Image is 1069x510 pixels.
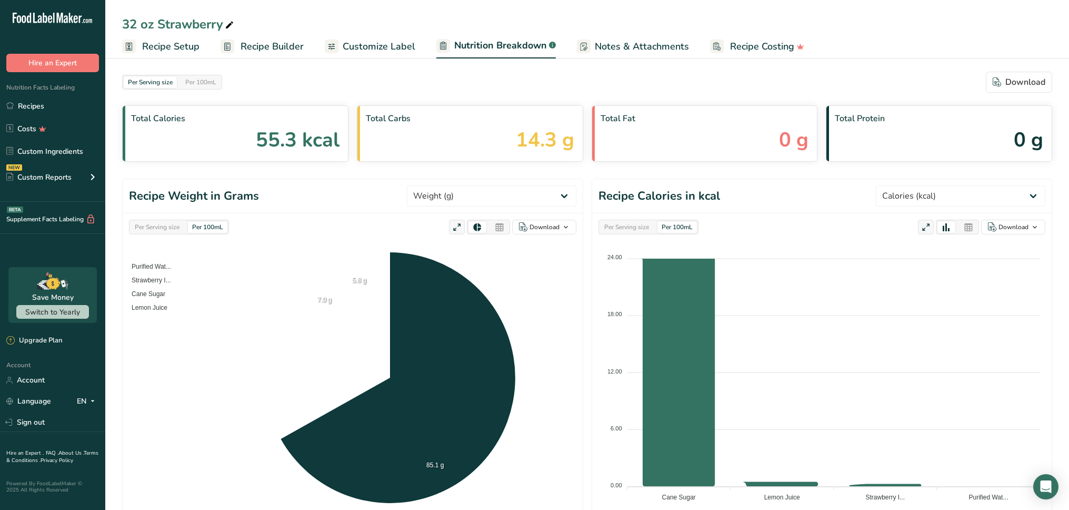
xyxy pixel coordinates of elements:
tspan: 12.00 [607,368,622,375]
a: Recipe Setup [122,35,199,58]
tspan: Purified Wat... [968,494,1008,501]
div: Per 100mL [188,221,227,233]
div: Save Money [32,292,74,303]
span: Cane Sugar [124,290,165,298]
div: Per Serving size [600,221,653,233]
span: Lemon Juice [124,304,167,311]
div: Upgrade Plan [6,336,62,346]
span: 55.3 kcal [256,125,339,155]
a: Language [6,392,51,410]
button: Hire an Expert [6,54,99,72]
span: Strawberry I... [124,277,171,284]
div: 32 oz Strawberry [122,15,236,34]
div: Download [998,222,1028,232]
tspan: Lemon Juice [764,494,800,501]
div: EN [77,395,99,408]
tspan: 0.00 [611,482,622,488]
span: Total Protein [835,112,1043,125]
div: BETA [7,207,23,213]
a: Recipe Builder [221,35,304,58]
span: Total Fat [601,112,809,125]
span: Recipe Builder [241,40,304,54]
span: Notes & Attachments [595,40,689,54]
tspan: 18.00 [607,311,622,317]
h1: Recipe Calories in kcal [598,188,720,205]
a: FAQ . [46,449,58,457]
div: Powered By FoodLabelMaker © 2025 All Rights Reserved [6,480,99,493]
a: Nutrition Breakdown [436,34,556,59]
button: Download [981,220,1045,234]
span: Purified Wat... [124,263,171,270]
div: Download [993,76,1045,89]
tspan: Cane Sugar [662,494,696,501]
div: Per Serving size [131,221,184,233]
button: Download [512,220,576,234]
a: Recipe Costing [710,35,804,58]
span: Nutrition Breakdown [454,38,547,53]
span: Recipe Setup [142,40,199,54]
span: Total Calories [131,112,339,125]
a: About Us . [58,449,84,457]
h1: Recipe Weight in Grams [129,188,259,205]
span: Customize Label [343,40,415,54]
span: 14.3 g [516,125,574,155]
span: Total Carbs [366,112,574,125]
tspan: 6.00 [611,425,622,431]
a: Privacy Policy [41,457,73,464]
div: Download [529,222,560,232]
button: Download [986,72,1052,93]
a: Hire an Expert . [6,449,44,457]
div: Custom Reports [6,172,72,183]
a: Notes & Attachments [577,35,689,58]
span: 0 g [1014,125,1043,155]
span: Switch to Yearly [25,307,80,317]
tspan: Strawberry I... [865,494,905,501]
div: Per Serving size [124,76,177,88]
button: Switch to Yearly [16,305,89,319]
div: NEW [6,164,22,171]
tspan: 24.00 [607,254,622,260]
div: Open Intercom Messenger [1033,474,1058,499]
span: 0 g [779,125,808,155]
a: Terms & Conditions . [6,449,98,464]
a: Customize Label [325,35,415,58]
span: Recipe Costing [730,40,794,54]
div: Per 100mL [657,221,697,233]
div: Per 100mL [181,76,221,88]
